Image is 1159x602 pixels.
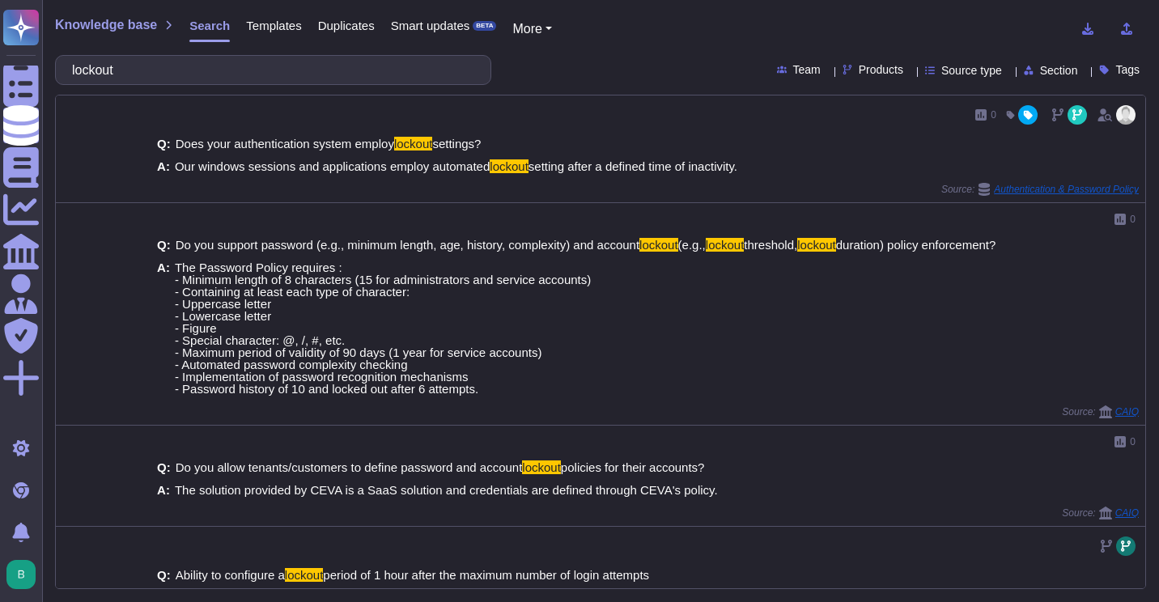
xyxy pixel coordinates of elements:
[157,138,171,150] b: Q:
[246,19,301,32] span: Templates
[744,238,797,252] span: threshold,
[3,557,47,592] button: user
[6,560,36,589] img: user
[512,19,552,39] button: More
[157,484,170,496] b: A:
[1062,405,1139,418] span: Source:
[176,238,639,252] span: Do you support password (e.g., minimum length, age, history, complexity) and account
[175,261,591,396] span: The Password Policy requires : - Minimum length of 8 characters (15 for administrators and servic...
[991,110,996,120] span: 0
[639,238,678,252] mark: lockout
[394,137,433,150] mark: lockout
[157,261,170,395] b: A:
[941,183,1139,196] span: Source:
[55,19,157,32] span: Knowledge base
[490,159,529,173] mark: lockout
[1062,507,1139,519] span: Source:
[1130,437,1136,447] span: 0
[285,568,324,582] mark: lockout
[793,64,821,75] span: Team
[176,137,394,150] span: Does your authentication system employ
[512,22,541,36] span: More
[176,568,285,582] span: Ability to configure a
[157,239,171,251] b: Q:
[1040,65,1078,76] span: Section
[561,460,705,474] span: policies for their accounts?
[64,56,474,84] input: Search a question or template...
[836,238,996,252] span: duration) policy enforcement?
[175,159,490,173] span: Our windows sessions and applications employ automated
[432,137,481,150] span: settings?
[1115,407,1139,417] span: CAIQ
[941,65,1002,76] span: Source type
[391,19,470,32] span: Smart updates
[994,184,1139,194] span: Authentication & Password Policy
[522,460,561,474] mark: lockout
[859,64,903,75] span: Products
[318,19,375,32] span: Duplicates
[157,461,171,473] b: Q:
[529,159,737,173] span: setting after a defined time of inactivity.
[157,160,170,172] b: A:
[473,21,496,31] div: BETA
[1115,64,1140,75] span: Tags
[323,568,649,582] span: period of 1 hour after the maximum number of login attempts
[706,238,745,252] mark: lockout
[157,569,171,581] b: Q:
[1115,508,1139,518] span: CAIQ
[678,238,706,252] span: (e.g.,
[175,483,718,497] span: The solution provided by CEVA is a SaaS solution and credentials are defined through CEVA's policy.
[176,460,523,474] span: Do you allow tenants/customers to define password and account
[797,238,836,252] mark: lockout
[1116,105,1136,125] img: user
[1130,214,1136,224] span: 0
[189,19,230,32] span: Search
